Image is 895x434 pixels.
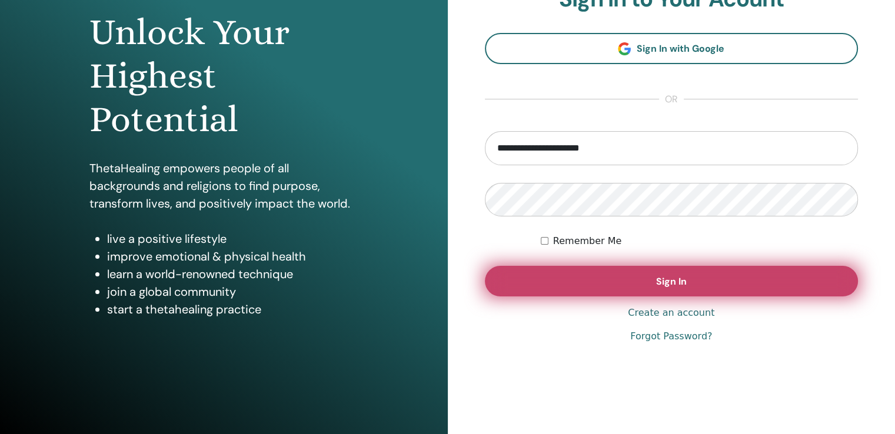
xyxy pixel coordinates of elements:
[553,234,622,248] label: Remember Me
[637,42,724,55] span: Sign In with Google
[107,283,358,301] li: join a global community
[485,266,859,296] button: Sign In
[630,329,712,343] a: Forgot Password?
[628,306,714,320] a: Create an account
[656,275,687,288] span: Sign In
[89,159,358,212] p: ThetaHealing empowers people of all backgrounds and religions to find purpose, transform lives, a...
[107,301,358,318] li: start a thetahealing practice
[107,248,358,265] li: improve emotional & physical health
[659,92,684,106] span: or
[541,234,858,248] div: Keep me authenticated indefinitely or until I manually logout
[89,11,358,142] h1: Unlock Your Highest Potential
[107,265,358,283] li: learn a world-renowned technique
[107,230,358,248] li: live a positive lifestyle
[485,33,859,64] a: Sign In with Google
